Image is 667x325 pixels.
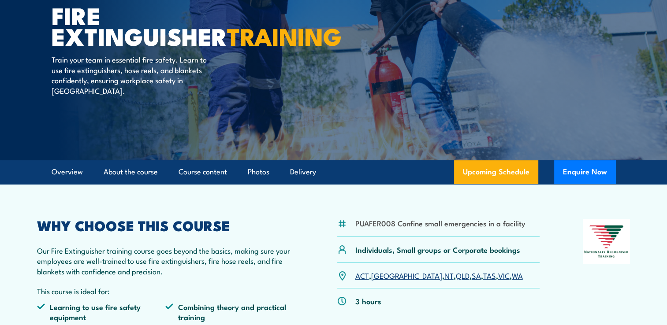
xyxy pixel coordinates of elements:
a: ACT [355,270,369,281]
button: Enquire Now [554,160,616,184]
a: QLD [456,270,470,281]
p: Individuals, Small groups or Corporate bookings [355,244,520,255]
a: Photos [248,160,269,184]
h2: WHY CHOOSE THIS COURSE [37,219,294,231]
strong: TRAINING [227,17,342,54]
a: About the course [104,160,158,184]
li: Combining theory and practical training [165,302,294,322]
a: WA [512,270,523,281]
a: TAS [483,270,496,281]
a: SA [472,270,481,281]
a: Upcoming Schedule [454,160,538,184]
img: Nationally Recognised Training logo. [583,219,630,264]
h1: Fire Extinguisher [52,5,269,46]
p: Our Fire Extinguisher training course goes beyond the basics, making sure your employees are well... [37,245,294,276]
li: PUAFER008 Confine small emergencies in a facility [355,218,525,228]
li: Learning to use fire safety equipment [37,302,166,322]
a: Overview [52,160,83,184]
a: [GEOGRAPHIC_DATA] [371,270,442,281]
p: Train your team in essential fire safety. Learn to use fire extinguishers, hose reels, and blanke... [52,54,212,96]
a: VIC [498,270,510,281]
a: NT [444,270,454,281]
p: This course is ideal for: [37,286,294,296]
a: Course content [179,160,227,184]
a: Delivery [290,160,316,184]
p: 3 hours [355,296,381,306]
p: , , , , , , , [355,270,523,281]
